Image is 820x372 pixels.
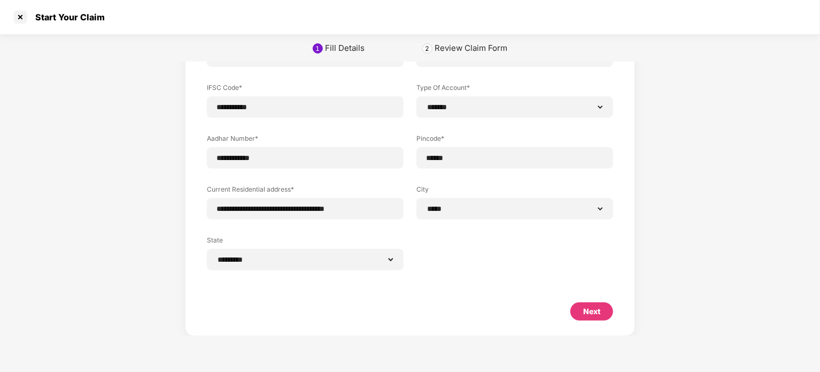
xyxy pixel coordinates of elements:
[583,306,600,317] div: Next
[325,43,365,54] div: Fill Details
[416,134,613,147] label: Pincode*
[316,44,320,52] div: 1
[207,83,404,96] label: IFSC Code*
[435,43,507,54] div: Review Claim Form
[416,185,613,198] label: City
[416,83,613,96] label: Type Of Account*
[207,185,404,198] label: Current Residential address*
[29,12,105,22] div: Start Your Claim
[207,134,404,147] label: Aadhar Number*
[207,236,404,249] label: State
[426,44,430,52] div: 2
